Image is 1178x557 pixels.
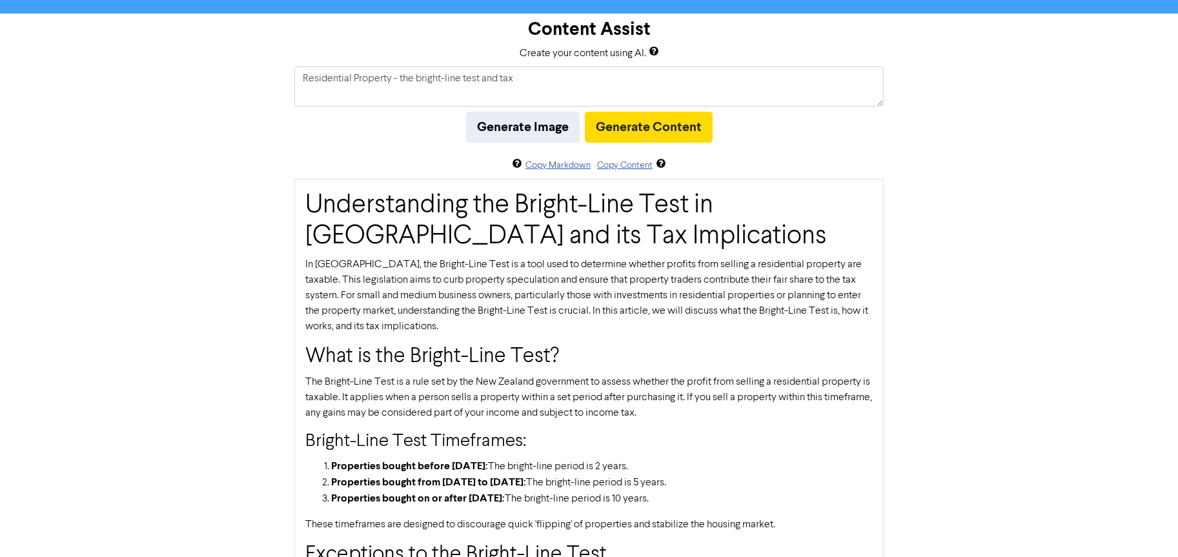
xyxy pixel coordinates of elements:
span: Create your content using AI. [520,48,646,59]
strong: Properties bought on or after [DATE]: [331,492,505,505]
button: Copy Markdown [525,158,591,173]
h3: Content Assist [528,19,651,41]
li: The bright-line period is 10 years. [331,491,873,507]
li: The bright-line period is 2 years. [331,458,873,474]
h1: Understanding the Bright-Line Test in [GEOGRAPHIC_DATA] and its Tax Implications [305,190,873,252]
h2: What is the Bright-Line Test? [305,345,873,369]
h3: Bright-Line Test Timeframes: [305,431,873,453]
p: In [GEOGRAPHIC_DATA], the Bright-Line Test is a tool used to determine whether profits from selli... [305,257,873,334]
p: These timeframes are designed to discourage quick 'flipping' of properties and stabilize the hous... [305,517,873,532]
iframe: Chat Widget [1113,495,1178,557]
strong: Properties bought before [DATE]: [331,460,488,472]
button: Copy Content [596,158,653,173]
p: The Bright-Line Test is a rule set by the New Zealand government to assess whether the profit fro... [305,374,873,421]
strong: Properties bought from [DATE] to [DATE]: [331,476,526,489]
button: Generate Content [585,112,713,143]
li: The bright-line period is 5 years. [331,474,873,491]
textarea: Residential Property - the bright-line test and tax [294,66,884,106]
button: Generate Image [466,112,580,143]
